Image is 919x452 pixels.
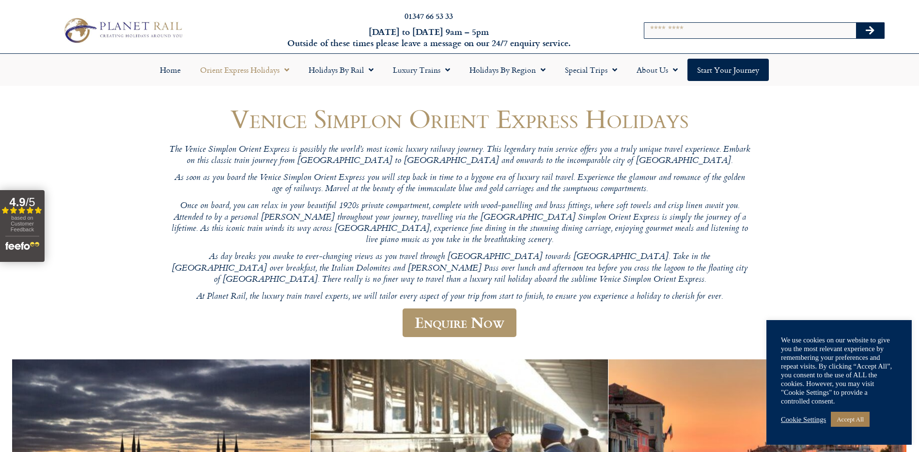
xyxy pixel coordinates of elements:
p: The Venice Simplon Orient Express is possibly the world’s most iconic luxury railway journey. Thi... [169,145,750,167]
p: At Planet Rail, the luxury train travel experts, we will tailor every aspect of your trip from st... [169,291,750,303]
a: Orient Express Holidays [190,59,299,81]
p: As soon as you board the Venice Simplon Orient Express you will step back in time to a bygone era... [169,173,750,195]
a: 01347 66 53 33 [405,10,453,21]
a: Special Trips [555,59,627,81]
button: Search [856,23,884,38]
a: Luxury Trains [383,59,460,81]
a: Cookie Settings [781,415,826,424]
a: Accept All [831,412,870,427]
a: About Us [627,59,687,81]
img: Planet Rail Train Holidays Logo [59,15,186,46]
a: Home [150,59,190,81]
a: Start your Journey [687,59,769,81]
div: We use cookies on our website to give you the most relevant experience by remembering your prefer... [781,336,897,405]
p: As day breaks you awake to ever-changing views as you travel through [GEOGRAPHIC_DATA] towards [G... [169,252,750,286]
a: Holidays by Region [460,59,555,81]
p: Once on board, you can relax in your beautiful 1920s private compartment, complete with wood-pane... [169,201,750,246]
a: Holidays by Rail [299,59,383,81]
nav: Menu [5,59,914,81]
h6: [DATE] to [DATE] 9am – 5pm Outside of these times please leave a message on our 24/7 enquiry serv... [248,26,610,49]
a: Enquire Now [403,308,516,337]
h1: Venice Simplon Orient Express Holidays [169,104,750,133]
